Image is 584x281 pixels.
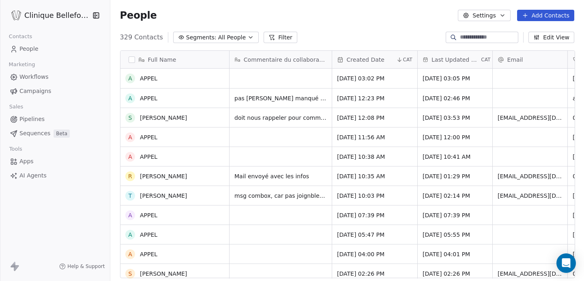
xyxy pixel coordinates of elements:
[347,56,384,64] span: Created Date
[498,172,563,180] span: [EMAIL_ADDRESS][DOMAIN_NAME]
[6,42,103,56] a: People
[337,133,385,141] span: [DATE] 11:56 AM
[423,74,470,82] span: [DATE] 03:05 PM
[498,114,563,122] span: [EMAIL_ADDRESS][DOMAIN_NAME]
[418,51,492,68] div: Last Updated DateCAT
[244,56,327,64] span: Commentaire du collaborateur
[332,51,417,68] div: Created DateCAT
[6,101,27,113] span: Sales
[6,127,103,140] a: SequencesBeta
[423,250,470,258] span: [DATE] 04:01 PM
[458,10,510,21] button: Settings
[423,133,470,141] span: [DATE] 12:00 PM
[337,94,384,102] span: [DATE] 12:23 PM
[337,250,384,258] span: [DATE] 04:00 PM
[234,94,327,102] span: pas [PERSON_NAME] manqué sur notre téléphone :-/
[234,192,327,200] span: msg combox, car pas joignble. demande photo - mail envoyé infos microneedling
[120,51,229,68] div: Full Name
[498,270,563,278] span: [EMAIL_ADDRESS][DOMAIN_NAME]
[19,73,49,81] span: Workflows
[59,263,105,270] a: Help & Support
[67,263,105,270] span: Help & Support
[337,114,384,122] span: [DATE] 12:08 PM
[11,11,21,20] img: Logo_Bellefontaine_Black.png
[517,10,574,21] button: Add Contacts
[337,211,384,219] span: [DATE] 07:39 PM
[10,9,87,22] button: Clinique Bellefontaine
[6,84,103,98] a: Campaigns
[234,114,327,122] span: doit nous rappeler pour communiquer le numéro de la carte d'assurance
[556,253,576,273] div: Open Intercom Messenger
[19,171,47,180] span: AI Agents
[234,172,309,180] span: Mail envoyé avec les infos
[423,172,470,180] span: [DATE] 01:29 PM
[423,270,470,278] span: [DATE] 02:26 PM
[528,32,574,43] button: Edit View
[264,32,297,43] button: Filter
[54,130,70,138] span: Beta
[6,70,103,84] a: Workflows
[120,32,163,42] span: 329 Contacts
[19,87,51,95] span: Campaigns
[148,56,176,64] span: Full Name
[498,192,563,200] span: [EMAIL_ADDRESS][DOMAIN_NAME]
[19,45,39,53] span: People
[24,10,90,21] span: Clinique Bellefontaine
[432,56,479,64] span: Last Updated Date
[19,157,34,166] span: Apps
[120,9,157,22] span: People
[423,94,470,102] span: [DATE] 02:46 PM
[337,74,384,82] span: [DATE] 03:02 PM
[403,56,412,63] span: CAT
[481,56,490,63] span: CAT
[493,51,567,68] div: Email
[6,143,26,155] span: Tools
[423,192,470,200] span: [DATE] 02:14 PM
[120,69,230,279] div: grid
[186,33,217,42] span: Segments:
[5,30,36,43] span: Contacts
[337,153,385,161] span: [DATE] 10:38 AM
[230,51,332,68] div: Commentaire du collaborateur
[218,33,246,42] span: All People
[19,115,45,123] span: Pipelines
[337,231,384,239] span: [DATE] 05:47 PM
[6,155,103,168] a: Apps
[337,270,384,278] span: [DATE] 02:26 PM
[337,192,384,200] span: [DATE] 10:03 PM
[423,114,470,122] span: [DATE] 03:53 PM
[5,58,39,71] span: Marketing
[6,112,103,126] a: Pipelines
[337,172,385,180] span: [DATE] 10:35 AM
[423,153,470,161] span: [DATE] 10:41 AM
[423,211,470,219] span: [DATE] 07:39 PM
[19,129,50,138] span: Sequences
[423,231,470,239] span: [DATE] 05:55 PM
[6,169,103,182] a: AI Agents
[507,56,523,64] span: Email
